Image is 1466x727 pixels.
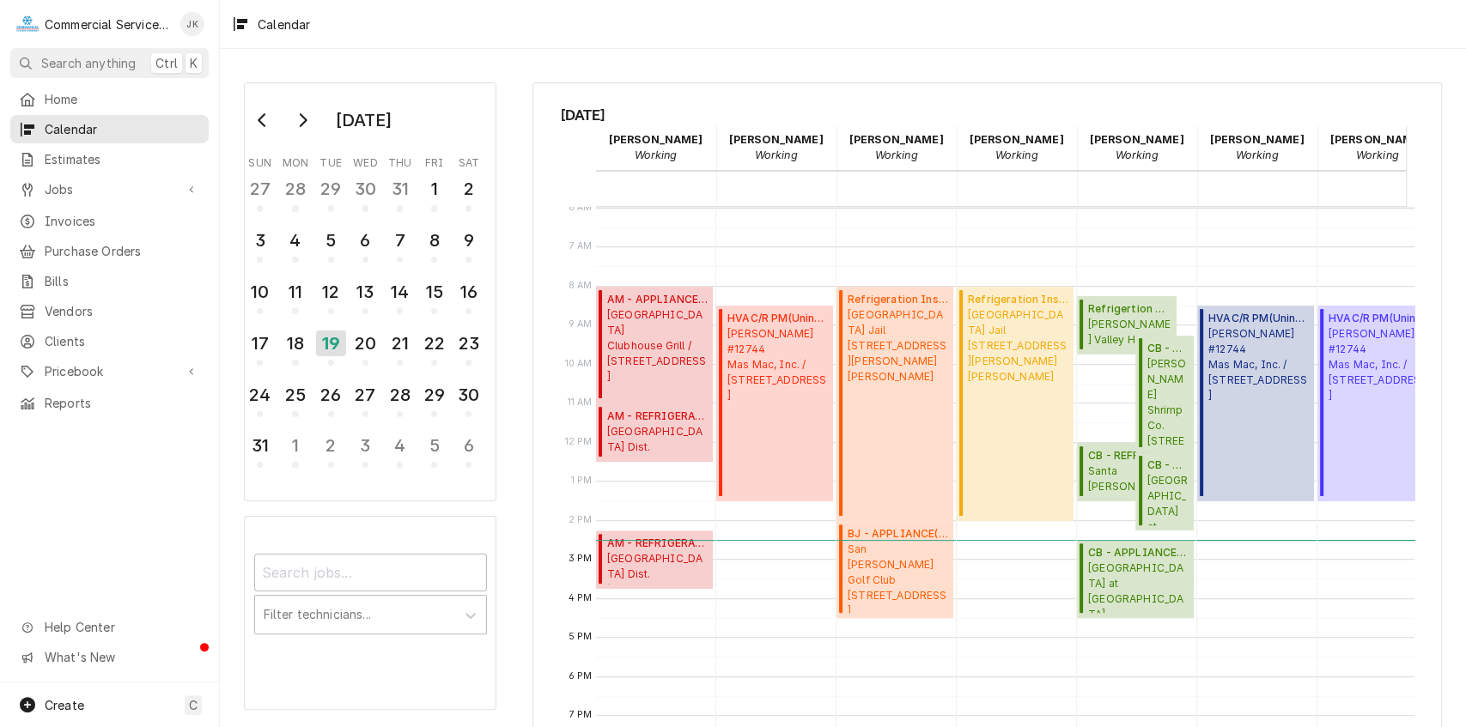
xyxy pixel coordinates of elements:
span: 7 PM [565,708,597,722]
span: [GEOGRAPHIC_DATA] at [GEOGRAPHIC_DATA] [STREET_ADDRESS] [1088,560,1189,613]
th: Tuesday [313,150,348,171]
span: Pricebook [45,362,174,380]
div: 28 [282,176,308,202]
span: [GEOGRAPHIC_DATA] Clubhouse Grill / [STREET_ADDRESS] [607,307,708,385]
div: [Service] HVAC/R PM McDonald's #12744 Mas Mac, Inc. / 1459 Main St, Watsonville, CA 95076 ID: JOB... [716,306,834,500]
span: [PERSON_NAME] Shrimp Co. [STREET_ADDRESS] [1147,356,1189,448]
a: Vendors [10,297,209,325]
span: [PERSON_NAME] Valley Health [STREET_ADDRESS][PERSON_NAME] [1088,317,1171,349]
span: Search anything [41,54,136,72]
div: JK [180,12,204,36]
div: 24 [246,382,273,408]
span: 8 AM [564,279,597,293]
span: 1 PM [567,474,597,488]
span: K [190,54,198,72]
div: David Waite - Working [1197,126,1317,169]
div: Refrigertion Repair(Finalized)[PERSON_NAME] Valley Health[STREET_ADDRESS][PERSON_NAME] [1077,296,1177,354]
span: CB - APPLIANCE ( Finalized ) [1147,457,1189,473]
em: Working [995,148,1037,161]
span: HVAC/R PM ( Uninvoiced ) [1329,311,1429,326]
span: [GEOGRAPHIC_DATA] Dist. [PERSON_NAME] [PERSON_NAME] / [STREET_ADDRESS][PERSON_NAME] [607,424,708,457]
button: Go to previous month [246,106,280,134]
div: 6 [455,433,482,458]
span: Invoices [45,212,200,230]
span: Purchase Orders [45,242,200,260]
span: [GEOGRAPHIC_DATA] Jail [STREET_ADDRESS][PERSON_NAME][PERSON_NAME] [848,307,948,385]
a: Clients [10,327,209,355]
span: Vendors [45,302,200,320]
div: John Key's Avatar [180,12,204,36]
span: 5 PM [564,630,597,644]
a: Invoices [10,207,209,235]
div: [Service] AM - APPLIANCE Carmel Valley Ranch Clubhouse Grill / 1 Old Ranch Rd, Carmel, CA 93923 I... [596,287,714,404]
a: Estimates [10,145,209,173]
em: Working [1235,148,1278,161]
span: 12 PM [561,435,597,449]
span: 7 AM [565,239,597,253]
div: [Service] CB - APPLIANCE Bubba Gump Shrimp Co. 720 Cannery Row, Monterey, CA 93940 ID: JOB-9246 S... [1135,336,1194,453]
div: 19 [316,330,346,356]
div: AM - REFRIGERATION(Past Due)[GEOGRAPHIC_DATA] Dist.[GEOGRAPHIC_DATA] / [STREET_ADDRESS][PERSON_NAME] [596,530,714,589]
th: Sunday [243,150,277,171]
div: HVAC/R PM(Uninvoiced)[PERSON_NAME] #12744Mas Mac, Inc. / [STREET_ADDRESS] [1317,306,1435,500]
span: BJ - APPLIANCE ( Past Due ) [848,526,948,542]
div: 4 [282,227,308,253]
span: Refrigeration Installation ( Active ) [968,292,1068,307]
div: Refrigeration Installation(Active)[GEOGRAPHIC_DATA] Jail[STREET_ADDRESS][PERSON_NAME][PERSON_NAME] [957,287,1074,521]
div: [Service] HVAC/R PM McDonald's #12744 Mas Mac, Inc. / 1459 Main St, Watsonville, CA 95076 ID: JOB... [1317,306,1435,500]
th: Monday [277,150,313,171]
div: Carson Bourdet - Working [1077,126,1197,169]
div: 9 [455,227,482,253]
div: 7 [386,227,413,253]
div: 13 [352,279,379,305]
span: AM - APPLIANCE ( Uninvoiced ) [607,292,708,307]
span: 3 PM [564,552,597,566]
div: [Service] Refrigeration Installation San Benito County Jail 710 Flynn Rd, Hollister, CA 95023 ID:... [836,287,954,521]
strong: [PERSON_NAME] [1209,133,1304,146]
div: Refrigeration Installation(Active)[GEOGRAPHIC_DATA] Jail[STREET_ADDRESS][PERSON_NAME][PERSON_NAME] [836,287,954,521]
div: 14 [386,279,413,305]
div: 27 [352,382,379,408]
span: 9 AM [564,318,597,331]
span: [GEOGRAPHIC_DATA] at [GEOGRAPHIC_DATA] [STREET_ADDRESS] [1147,473,1189,525]
span: 2 PM [564,513,597,527]
span: Home [45,90,200,108]
div: Joey Gallegos - Working [1317,126,1438,169]
span: [GEOGRAPHIC_DATA] Dist. [GEOGRAPHIC_DATA] / [STREET_ADDRESS][PERSON_NAME] [607,551,708,584]
span: Ctrl [155,54,178,72]
div: 16 [455,279,482,305]
div: 15 [421,279,447,305]
span: Reports [45,394,200,412]
a: Go to Jobs [10,175,209,203]
span: Create [45,698,84,712]
div: 1 [421,176,447,202]
div: 20 [352,330,379,356]
span: Clients [45,332,200,350]
div: 21 [386,330,413,356]
div: 28 [386,382,413,408]
div: Brandon Johnson - Working [836,126,957,169]
div: AM - REFRIGERATION(Active)[GEOGRAPHIC_DATA] Dist.[PERSON_NAME] [PERSON_NAME] / [STREET_ADDRESS][P... [596,403,714,462]
span: Refrigeration Installation ( Active ) [848,292,948,307]
a: Calendar [10,115,209,143]
div: CB - APPLIANCE(Finalized)[PERSON_NAME] Shrimp Co.[STREET_ADDRESS] [1135,336,1194,453]
a: Home [10,85,209,113]
div: 17 [246,330,273,356]
div: 4 [386,433,413,458]
a: Reports [10,389,209,417]
em: Working [874,148,917,161]
div: [Service] AM - REFRIGERATION Alisal School Dist. ALISAL DISTRICT WAREHOUSE / 1240 Cooper Ave, Sal... [596,530,714,589]
strong: [PERSON_NAME] [608,133,703,146]
span: 4 PM [564,591,597,605]
div: [Service] Refrigertion Repair Salinas Valley Health 450 E Romie Ln, Salinas, CA 93901 ID: JOB-924... [1077,296,1177,354]
div: C [15,12,40,36]
span: C [189,696,198,714]
strong: [PERSON_NAME] [849,133,943,146]
div: Commercial Service Co.'s Avatar [15,12,40,36]
span: AM - REFRIGERATION ( Past Due ) [607,536,708,551]
th: Friday [417,150,452,171]
strong: [PERSON_NAME] [728,133,823,146]
div: [DATE] [329,106,398,135]
span: Santa [PERSON_NAME] Market Santa [PERSON_NAME] Market / [STREET_ADDRESS][PERSON_NAME] [1088,463,1171,496]
span: San [PERSON_NAME] Golf Club [STREET_ADDRESS] [848,542,948,614]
